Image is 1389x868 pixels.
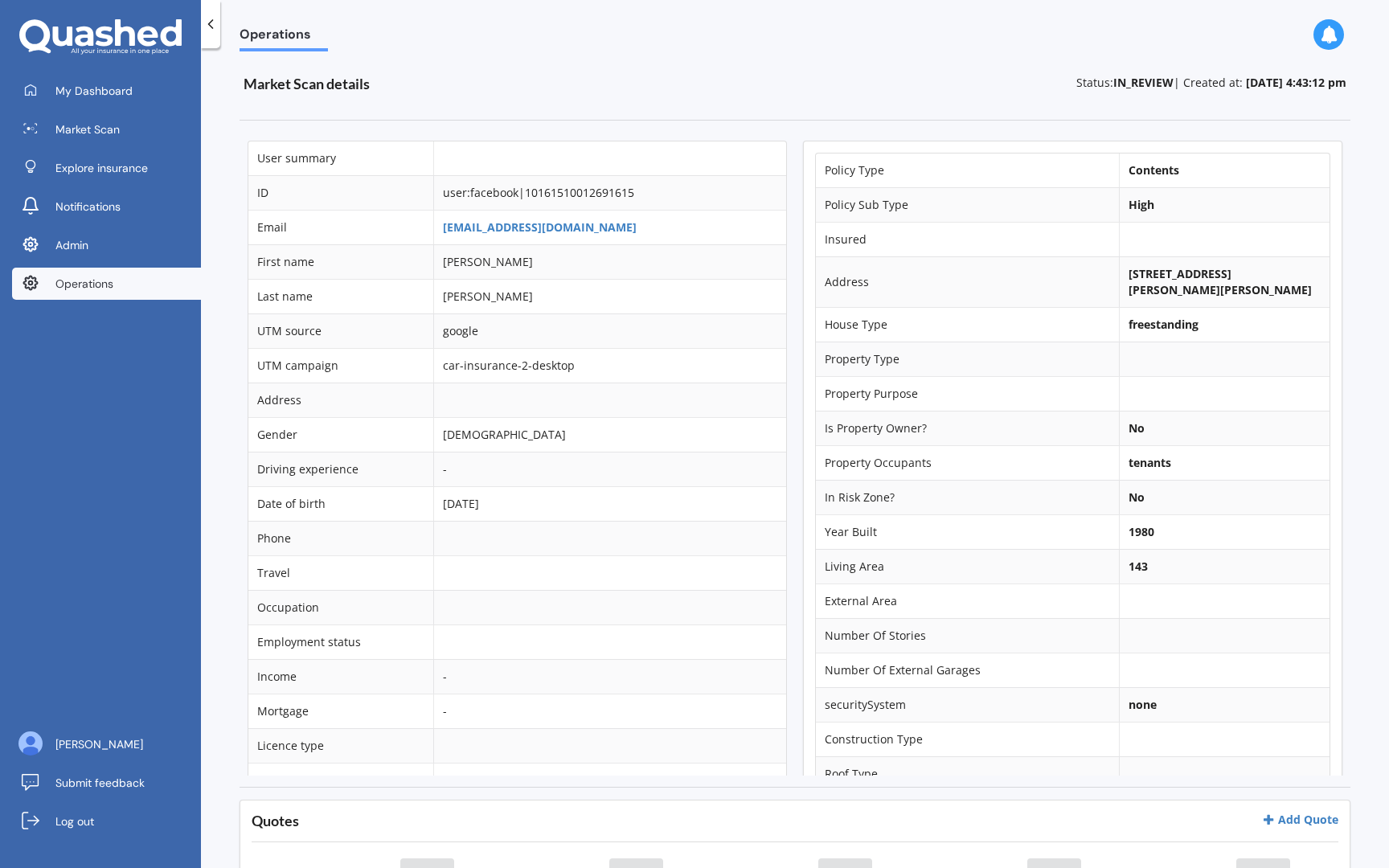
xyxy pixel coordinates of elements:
[12,728,201,760] a: [PERSON_NAME]
[816,256,1119,307] td: Address
[248,521,433,555] td: Phone
[1129,162,1179,178] b: Contents
[55,813,94,829] span: Log out
[12,152,201,184] a: Explore insurance
[248,210,433,244] td: Email
[248,175,433,210] td: ID
[12,805,201,837] a: Log out
[248,452,433,486] td: Driving experience
[1129,697,1157,712] b: none
[1129,266,1312,297] b: [STREET_ADDRESS][PERSON_NAME][PERSON_NAME]
[12,190,201,223] a: Notifications
[55,276,113,292] span: Operations
[816,618,1119,653] td: Number Of Stories
[816,583,1119,618] td: External Area
[1129,455,1171,470] b: tenants
[248,728,433,763] td: Licence type
[433,348,786,383] td: car-insurance-2-desktop
[816,549,1119,583] td: Living Area
[816,376,1119,411] td: Property Purpose
[18,731,43,755] img: ALV-UjU6YHOUIM1AGx_4vxbOkaOq-1eqc8a3URkVIJkc_iWYmQ98kTe7fc9QMVOBV43MoXmOPfWPN7JjnmUwLuIGKVePaQgPQ...
[433,175,786,210] td: user:facebook|10161510012691615
[1129,197,1154,212] b: High
[55,775,145,791] span: Submit feedback
[248,590,433,624] td: Occupation
[443,219,637,235] a: [EMAIL_ADDRESS][DOMAIN_NAME]
[433,452,786,486] td: -
[55,160,148,176] span: Explore insurance
[1129,559,1148,574] b: 143
[248,486,433,521] td: Date of birth
[433,486,786,521] td: [DATE]
[248,763,433,797] td: Motorcycle licence type
[55,83,133,99] span: My Dashboard
[433,313,786,348] td: google
[248,659,433,694] td: Income
[55,199,121,215] span: Notifications
[433,279,786,313] td: [PERSON_NAME]
[248,417,433,452] td: Gender
[248,624,433,659] td: Employment status
[252,812,299,830] h3: Quotes
[816,756,1119,791] td: Roof Type
[55,237,88,253] span: Admin
[55,121,120,137] span: Market Scan
[1113,75,1174,90] b: IN_REVIEW
[248,348,433,383] td: UTM campaign
[244,75,719,93] h3: Market Scan details
[816,653,1119,687] td: Number Of External Garages
[1129,524,1154,539] b: 1980
[816,722,1119,756] td: Construction Type
[248,555,433,590] td: Travel
[248,694,433,728] td: Mortgage
[55,736,143,752] span: [PERSON_NAME]
[12,268,201,300] a: Operations
[248,313,433,348] td: UTM source
[816,411,1119,445] td: Is Property Owner?
[816,480,1119,514] td: In Risk Zone?
[816,307,1119,342] td: House Type
[1129,420,1145,436] b: No
[12,113,201,145] a: Market Scan
[816,342,1119,376] td: Property Type
[433,694,786,728] td: -
[248,383,433,417] td: Address
[816,154,1119,187] td: Policy Type
[12,229,201,261] a: Admin
[1129,489,1145,505] b: No
[248,244,433,279] td: First name
[12,75,201,107] a: My Dashboard
[248,141,433,175] td: User summary
[248,279,433,313] td: Last name
[816,187,1119,222] td: Policy Sub Type
[816,222,1119,256] td: Insured
[816,514,1119,549] td: Year Built
[1076,75,1346,91] p: Status: | Created at:
[240,27,328,48] span: Operations
[1262,812,1338,827] a: Add Quote
[433,417,786,452] td: [DEMOGRAPHIC_DATA]
[433,244,786,279] td: [PERSON_NAME]
[12,767,201,799] a: Submit feedback
[816,687,1119,722] td: securitySystem
[816,445,1119,480] td: Property Occupants
[1246,75,1346,90] b: [DATE] 4:43:12 pm
[1129,317,1198,332] b: freestanding
[433,659,786,694] td: -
